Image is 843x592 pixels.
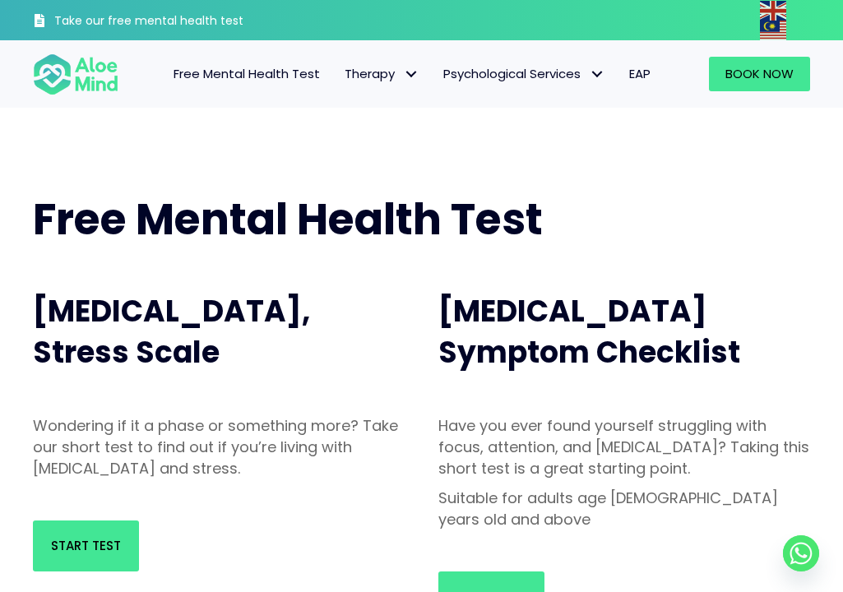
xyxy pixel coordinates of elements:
a: Whatsapp [783,535,819,571]
a: Psychological ServicesPsychological Services: submenu [431,57,617,91]
span: Therapy [345,65,419,82]
span: Psychological Services: submenu [585,62,609,86]
p: Have you ever found yourself struggling with focus, attention, and [MEDICAL_DATA]? Taking this sh... [438,415,811,479]
span: Psychological Services [443,65,604,82]
a: Free Mental Health Test [161,57,332,91]
h3: Take our free mental health test [54,13,272,30]
span: Start Test [51,537,121,554]
img: Aloe mind Logo [33,53,118,96]
span: Therapy: submenu [399,62,423,86]
nav: Menu [135,57,663,91]
span: EAP [629,65,651,82]
a: TherapyTherapy: submenu [332,57,431,91]
span: Free Mental Health Test [33,189,543,249]
a: Book Now [709,57,810,91]
a: EAP [617,57,663,91]
p: Suitable for adults age [DEMOGRAPHIC_DATA] years old and above [438,488,811,530]
span: Free Mental Health Test [174,65,320,82]
a: Start Test [33,520,139,571]
span: Book Now [725,65,794,82]
p: Wondering if it a phase or something more? Take our short test to find out if you’re living with ... [33,415,405,479]
span: [MEDICAL_DATA] Symptom Checklist [438,290,740,373]
img: en [760,1,786,21]
a: Take our free mental health test [33,4,272,40]
img: ms [760,21,786,40]
a: Malay [760,21,788,39]
span: [MEDICAL_DATA], Stress Scale [33,290,310,373]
